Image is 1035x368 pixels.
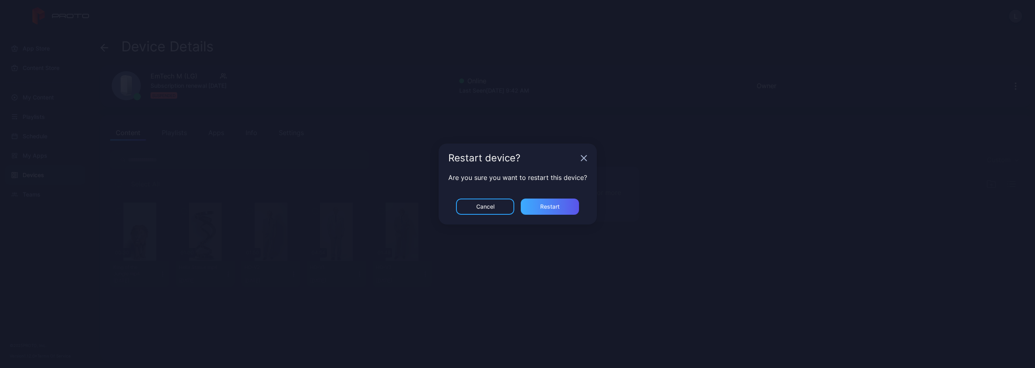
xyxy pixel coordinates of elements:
[448,153,577,163] div: Restart device?
[456,199,514,215] button: Cancel
[476,203,494,210] div: Cancel
[448,173,587,182] p: Are you sure you want to restart this device?
[540,203,560,210] div: Restart
[521,199,579,215] button: Restart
